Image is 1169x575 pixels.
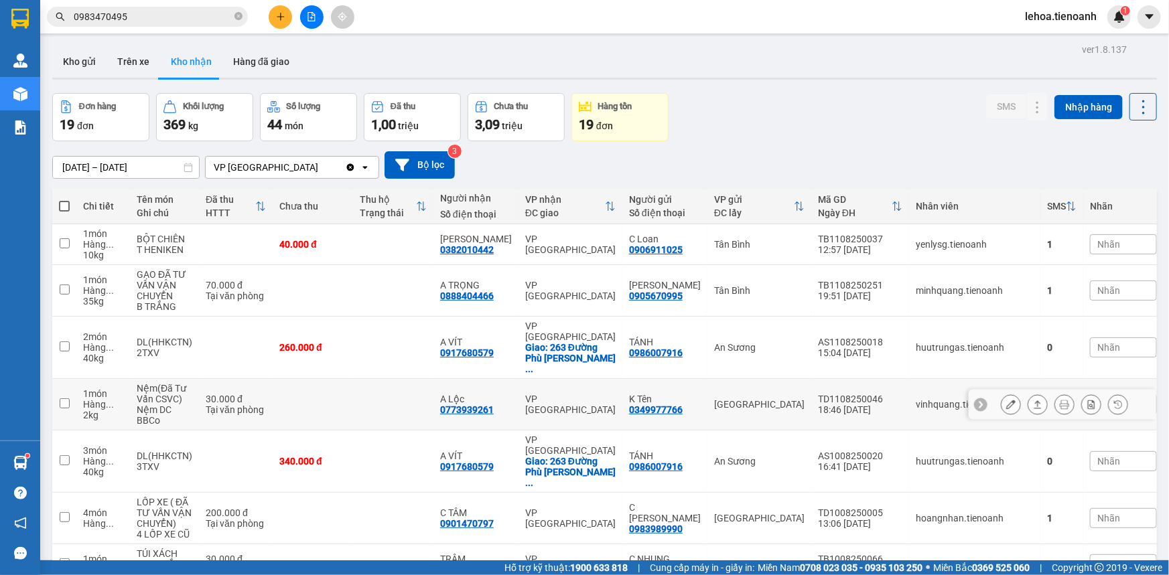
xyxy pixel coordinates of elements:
[707,189,811,224] th: Toggle SortBy
[276,12,285,21] span: plus
[206,394,266,404] div: 30.000 đ
[1097,559,1120,570] span: Nhãn
[77,120,94,131] span: đơn
[222,46,300,78] button: Hàng đã giao
[1097,239,1120,250] span: Nhãn
[916,559,1034,570] div: vantinh.tienoanh
[571,93,669,141] button: Hàng tồn19đơn
[570,562,628,573] strong: 1900 633 818
[818,461,902,472] div: 16:41 [DATE]
[83,331,123,342] div: 2 món
[986,94,1026,118] button: SMS
[234,12,243,20] span: close-circle
[360,162,370,173] svg: open
[525,507,616,529] div: VP [GEOGRAPHIC_DATA]
[916,342,1034,353] div: huutrungas.tienoanh
[345,162,356,173] svg: Clear value
[279,456,346,467] div: 340.000 đ
[106,239,114,250] span: ...
[714,239,805,250] div: Tân Bình
[818,194,892,205] div: Mã GD
[13,87,27,101] img: warehouse-icon
[1047,559,1077,570] div: 1
[338,12,347,21] span: aim
[758,560,922,575] span: Miền Nam
[1095,563,1104,572] span: copyright
[56,12,65,21] span: search
[83,518,123,529] div: Hàng thông thường
[525,194,605,205] div: VP nhận
[13,120,27,135] img: solution-icon
[629,461,683,472] div: 0986007916
[206,507,266,518] div: 200.000 đ
[818,337,902,347] div: AS1108250018
[137,347,192,358] div: 2TXV
[60,116,74,133] span: 19
[440,280,512,291] div: A TRỌNG
[106,342,114,353] span: ...
[916,239,1034,250] div: yenlysg.tienoanh
[1047,456,1077,467] div: 0
[137,383,192,404] div: Nệm(Đã Tư Vấn CSVC)
[52,93,149,141] button: Đơn hàng19đơn
[1040,189,1083,224] th: Toggle SortBy
[440,193,512,203] div: Người nhận
[1047,285,1077,296] div: 1
[448,145,462,158] sup: 3
[714,342,805,353] div: An Sương
[74,9,232,24] input: Tìm tên, số ĐT hoặc mã đơn
[1047,342,1077,353] div: 0
[1097,285,1120,296] span: Nhãn
[14,487,27,499] span: question-circle
[137,301,192,312] div: B TRẮNG
[206,404,266,415] div: Tại văn phòng
[916,285,1034,296] div: minhquang.tienoanh
[440,507,512,518] div: C TÂM
[494,102,529,111] div: Chưa thu
[629,554,701,564] div: C NHUNG
[525,234,616,255] div: VP [GEOGRAPHIC_DATA]
[287,102,321,111] div: Số lượng
[11,9,29,29] img: logo-vxr
[475,116,500,133] span: 3,09
[300,5,324,29] button: file-add
[818,450,902,461] div: AS1008250020
[398,120,419,131] span: triệu
[638,560,640,575] span: |
[525,342,616,374] div: Giao: 263 Đường Phù Đổng Thiên Vương, Phường 8, Đà Lạt, Lâm Đồng
[440,461,494,472] div: 0917680579
[972,562,1030,573] strong: 0369 525 060
[14,547,27,560] span: message
[106,518,114,529] span: ...
[83,353,123,363] div: 40 kg
[818,518,902,529] div: 13:06 [DATE]
[525,477,533,488] span: ...
[1097,456,1120,467] span: Nhãn
[818,404,902,415] div: 18:46 [DATE]
[916,399,1034,410] div: vinhquang.tienoanh
[206,194,255,205] div: Đã thu
[183,102,224,111] div: Khối lượng
[629,450,701,461] div: TÁNH
[83,554,123,564] div: 1 món
[800,562,922,573] strong: 0708 023 035 - 0935 103 250
[629,523,683,534] div: 0983989990
[1138,5,1161,29] button: caret-down
[818,347,902,358] div: 15:04 [DATE]
[137,194,192,205] div: Tên món
[160,46,222,78] button: Kho nhận
[440,244,494,255] div: 0382010442
[83,239,123,250] div: Hàng thông thường
[279,201,346,212] div: Chưa thu
[519,189,622,224] th: Toggle SortBy
[440,404,494,415] div: 0773939261
[525,363,533,374] span: ...
[440,209,512,220] div: Số điện thoại
[83,388,123,399] div: 1 món
[79,102,116,111] div: Đơn hàng
[818,291,902,301] div: 19:51 [DATE]
[525,321,616,342] div: VP [GEOGRAPHIC_DATA]
[156,93,253,141] button: Khối lượng369kg
[83,507,123,518] div: 4 món
[137,337,192,347] div: DL(HHKCTN)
